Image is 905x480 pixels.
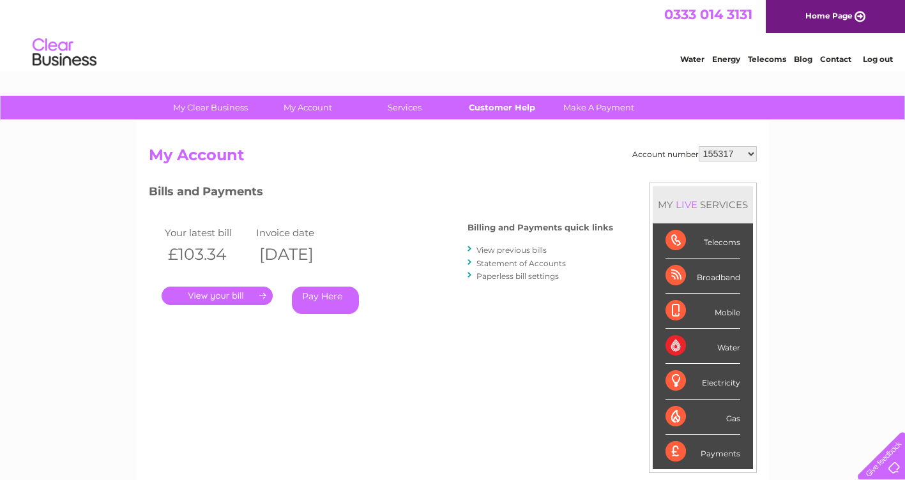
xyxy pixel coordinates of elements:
div: Broadband [665,259,740,294]
a: 0333 014 3131 [664,6,752,22]
a: Customer Help [449,96,554,119]
h2: My Account [149,146,757,170]
a: My Clear Business [158,96,263,119]
a: . [162,287,273,305]
div: Mobile [665,294,740,329]
a: View previous bills [476,245,547,255]
a: Water [680,54,704,64]
a: Statement of Accounts [476,259,566,268]
h3: Bills and Payments [149,183,613,205]
a: My Account [255,96,360,119]
a: Services [352,96,457,119]
a: Blog [794,54,812,64]
td: Your latest bill [162,224,254,241]
div: LIVE [673,199,700,211]
a: Telecoms [748,54,786,64]
th: [DATE] [253,241,345,267]
a: Log out [863,54,893,64]
a: Make A Payment [546,96,651,119]
div: Clear Business is a trading name of Verastar Limited (registered in [GEOGRAPHIC_DATA] No. 3667643... [151,7,755,62]
div: Water [665,329,740,364]
div: Gas [665,400,740,435]
a: Contact [820,54,851,64]
h4: Billing and Payments quick links [468,223,613,232]
a: Energy [712,54,740,64]
div: Payments [665,435,740,469]
div: Electricity [665,364,740,399]
td: Invoice date [253,224,345,241]
a: Paperless bill settings [476,271,559,281]
a: Pay Here [292,287,359,314]
div: Telecoms [665,223,740,259]
img: logo.png [32,33,97,72]
div: Account number [632,146,757,161]
th: £103.34 [162,241,254,267]
div: MY SERVICES [653,186,753,223]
